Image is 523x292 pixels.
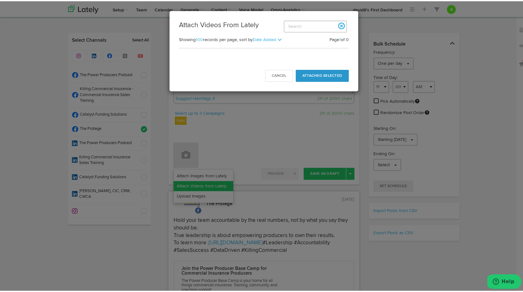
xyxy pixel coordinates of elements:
a: Date Added [253,36,276,41]
iframe: Opens a widget where you can find more information [487,273,521,289]
span: Page of 0 [330,36,349,41]
span: sort by [239,36,277,41]
span: Showing records per page, [179,36,238,41]
a: 100 [196,36,203,41]
a: 1 [339,36,341,41]
input: Search [284,19,347,31]
button: Cancel [265,69,293,81]
h3: Attach Videos From Lately [179,19,349,29]
button: Attached Selected [296,69,349,81]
